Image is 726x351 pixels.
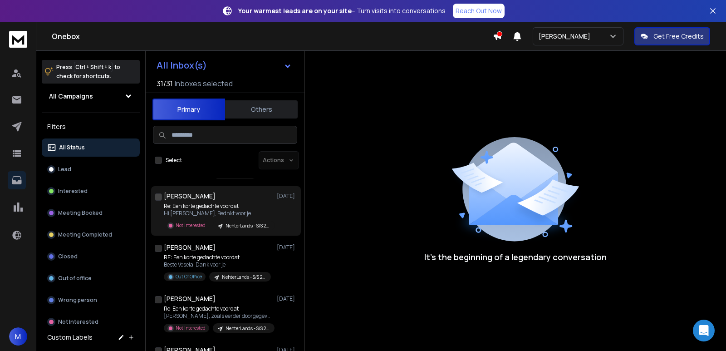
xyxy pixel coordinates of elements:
p: [PERSON_NAME], zoals eerder doorgegeven [164,312,273,320]
strong: Your warmest leads are on your site [238,6,352,15]
button: All Inbox(s) [149,56,299,74]
button: All Status [42,138,140,157]
h1: [PERSON_NAME] [164,294,216,303]
p: [PERSON_NAME] [539,32,594,41]
p: Press to check for shortcuts. [56,63,120,81]
h1: Onebox [52,31,493,42]
h1: [PERSON_NAME] [164,243,216,252]
p: Lead [58,166,71,173]
div: Open Intercom Messenger [693,320,715,341]
button: Get Free Credits [634,27,710,45]
p: It’s the beginning of a legendary conversation [424,251,607,263]
p: RE: Een korte gedachte voordat [164,254,271,261]
button: Interested [42,182,140,200]
p: [DATE] [277,295,297,302]
p: Closed [58,253,78,260]
p: [DATE] [277,193,297,200]
button: M [9,327,27,346]
button: Primary [152,99,225,120]
h3: Inboxes selected [175,78,233,89]
p: Out Of Office [176,273,202,280]
p: Wrong person [58,297,97,304]
button: Closed [42,247,140,266]
h1: [PERSON_NAME] [164,192,216,201]
button: Meeting Booked [42,204,140,222]
span: Ctrl + Shift + k [74,62,113,72]
button: All Campaigns [42,87,140,105]
button: Lead [42,160,140,178]
p: Meeting Completed [58,231,112,238]
span: 31 / 31 [157,78,173,89]
p: Beste Vesela, Dank voor je [164,261,271,268]
h1: All Campaigns [49,92,93,101]
button: Out of office [42,269,140,287]
button: Meeting Completed [42,226,140,244]
p: Not Interested [176,222,206,229]
p: Interested [58,188,88,195]
p: Get Free Credits [653,32,704,41]
p: Re: Een korte gedachte voordat [164,203,273,210]
p: Out of office [58,275,92,282]
p: NehterLands - S/S 2026 [226,222,269,229]
img: logo [9,31,27,48]
h3: Filters [42,120,140,133]
label: Select [166,157,182,164]
h1: All Inbox(s) [157,61,207,70]
button: Others [225,99,298,119]
p: NehterLands - S/S 2026 [222,274,265,281]
h3: Custom Labels [47,333,93,342]
p: Meeting Booked [58,209,103,217]
button: Not Interested [42,313,140,331]
p: Re: Een korte gedachte voordat [164,305,273,312]
a: Reach Out Now [453,4,505,18]
p: All Status [59,144,85,151]
button: Wrong person [42,291,140,309]
p: NehterLands - S/S 2026 [226,325,269,332]
p: Not Interested [58,318,98,326]
p: [DATE] [277,244,297,251]
p: – Turn visits into conversations [238,6,446,15]
p: Hi [PERSON_NAME], Bednkt voor je [164,210,273,217]
p: Not Interested [176,325,206,331]
p: Reach Out Now [456,6,502,15]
